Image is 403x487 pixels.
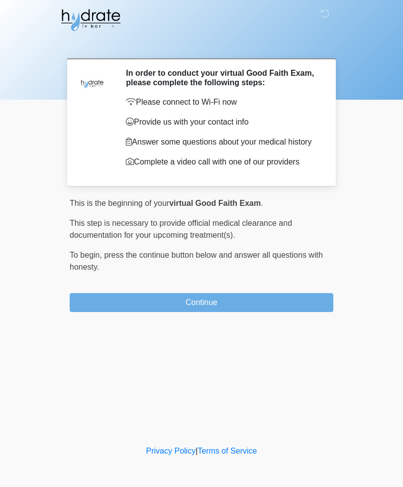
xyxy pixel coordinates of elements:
span: This is the beginning of your [70,199,169,207]
img: Agent Avatar [77,68,107,98]
h2: In order to conduct your virtual Good Faith Exam, please complete the following steps: [126,68,318,87]
span: This step is necessary to provide official medical clearance and documentation for your upcoming ... [70,219,292,239]
p: Please connect to Wi-Fi now [126,96,318,108]
a: Terms of Service [198,447,257,455]
button: Continue [70,293,333,312]
p: Provide us with your contact info [126,116,318,128]
strong: virtual Good Faith Exam [169,199,261,207]
span: press the continue button below and answer all questions with honesty. [70,251,323,271]
h1: ‎ ‎ ‎ [62,36,341,54]
span: To begin, [70,251,104,259]
span: . [261,199,263,207]
p: Answer some questions about your medical history [126,136,318,148]
img: Hydrate IV Bar - Fort Collins Logo [60,7,121,32]
p: Complete a video call with one of our providers [126,156,318,168]
a: | [196,447,198,455]
a: Privacy Policy [146,447,196,455]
